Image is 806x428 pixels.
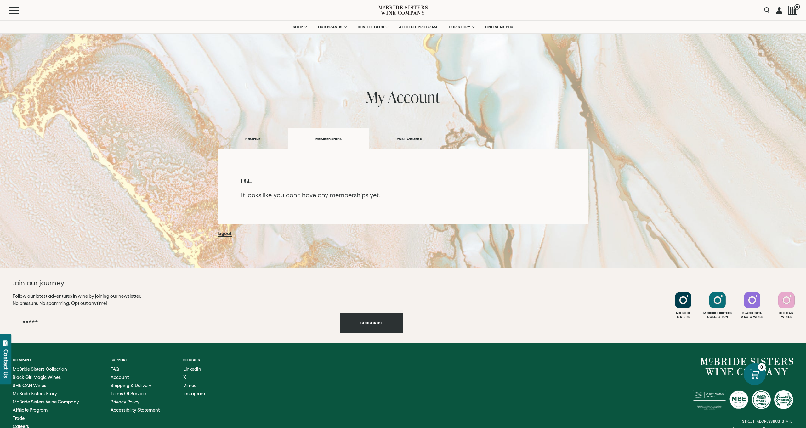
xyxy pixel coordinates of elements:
a: Trade [13,416,87,421]
p: Follow our latest adventures in wine by joining our newsletter. No pressure. No spamming. Opt out... [13,292,403,307]
div: 0 [758,363,766,371]
a: Accessibility Statement [111,408,160,413]
span: McBride Sisters Wine Company [13,399,79,404]
span: Terms of Service [111,391,146,396]
a: McBride Sisters Wine Company [701,358,793,375]
div: Contact Us [3,349,9,378]
span: Vimeo [183,383,197,388]
span: 0 [794,4,800,10]
span: FAQ [111,366,119,372]
a: Instagram [183,391,205,396]
a: AFFILIATE PROGRAM [395,21,441,33]
span: Trade [13,415,25,421]
a: McBride Sisters Story [13,391,87,396]
a: Account [111,375,160,380]
span: Accessibility Statement [111,407,160,413]
span: SHE CAN Wines [13,383,46,388]
a: X [183,375,205,380]
a: MEMBERSHIPS [288,128,369,149]
a: SHE CAN Wines [13,383,87,388]
span: McBride Sisters Story [13,391,57,396]
a: Terms of Service [111,391,160,396]
span: McBride Sisters Collection [13,366,67,372]
a: PAST ORDERS [369,128,450,149]
div: Mcbride Sisters Collection [701,311,734,319]
a: McBride Sisters Wine Company [13,399,87,404]
a: Privacy Policy [111,399,160,404]
div: She Can Wines [770,311,803,319]
a: logout [218,231,232,237]
h2: Join our journey [13,278,364,288]
a: OUR BRANDS [314,21,350,33]
span: AFFILIATE PROGRAM [399,25,437,29]
span: Shipping & Delivery [111,383,151,388]
a: LinkedIn [183,367,205,372]
input: Email [13,313,340,333]
a: Follow Black Girl Magic Wines on Instagram Black GirlMagic Wines [736,292,769,319]
a: PROFILE [218,128,288,149]
a: OUR STORY [445,21,478,33]
span: Privacy Policy [111,399,139,404]
span: Account [111,374,129,380]
a: Shipping & Delivery [111,383,160,388]
a: SHOP [289,21,311,33]
a: McBride Sisters Collection [13,367,87,372]
span: X [183,374,186,380]
a: Follow McBride Sisters Collection on Instagram Mcbride SistersCollection [701,292,734,319]
a: Affiliate Program [13,408,87,413]
a: Black Girl Magic Wines [13,375,87,380]
span: Black Girl Magic Wines [13,374,61,380]
span: FIND NEAR YOU [485,25,514,29]
small: [STREET_ADDRESS][US_STATE] [741,419,793,423]
a: JOIN THE CLUB [353,21,392,33]
div: Mcbride Sisters [667,311,700,319]
span: OUR STORY [449,25,471,29]
span: SHOP [293,25,304,29]
a: FAQ [111,367,160,372]
a: Vimeo [183,383,205,388]
span: Affiliate Program [13,407,48,413]
a: Follow SHE CAN Wines on Instagram She CanWines [770,292,803,319]
button: Mobile Menu Trigger [9,7,31,14]
span: OUR BRANDS [318,25,343,29]
span: JOIN THE CLUB [357,25,384,29]
p: It looks like you don't have any memberships yet. [241,191,565,200]
button: Subscribe [340,313,403,333]
span: LinkedIn [183,366,201,372]
h1: my account [218,88,588,106]
a: FIND NEAR YOU [481,21,518,33]
div: Black Girl Magic Wines [736,311,769,319]
h4: Hmm... [241,179,565,184]
a: Follow McBride Sisters on Instagram McbrideSisters [667,292,700,319]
